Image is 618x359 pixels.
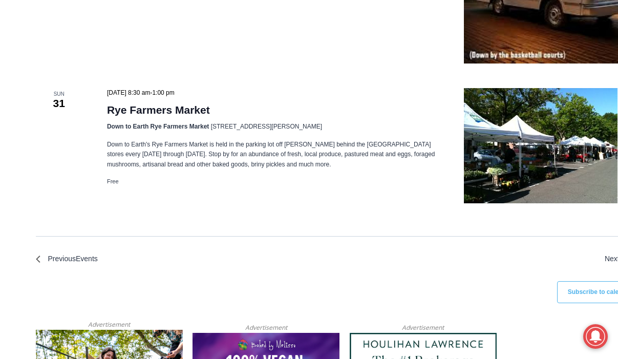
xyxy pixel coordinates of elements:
[259,1,484,99] div: "[PERSON_NAME] and I covered the [DATE] Parade, which was a really eye opening experience as I ha...
[107,89,150,96] span: [DATE] 8:30 am
[464,88,617,203] img: Rye’s Down to Earth Farmers Market 2013
[211,123,322,130] span: [STREET_ADDRESS][PERSON_NAME]
[312,11,356,39] h4: Book [PERSON_NAME]'s Good Humor for Your Event
[152,89,174,96] span: 1:00 pm
[78,320,140,329] span: Advertisement
[268,102,475,125] span: Intern @ [DOMAIN_NAME]
[76,255,98,263] span: Events
[36,253,98,265] a: Previous Events
[36,96,82,111] span: 31
[107,178,119,184] span: Free
[105,64,151,122] div: "the precise, almost orchestrated movements of cutting and assembling sushi and [PERSON_NAME] mak...
[36,90,82,98] span: Sun
[3,105,100,144] span: Open Tues. - Sun. [PHONE_NUMBER]
[392,323,454,332] span: Advertisement
[107,89,175,96] time: -
[246,99,496,128] a: Intern @ [DOMAIN_NAME]
[67,18,253,28] div: No Generators on Trucks so No Noise or Pollution
[235,323,297,332] span: Advertisement
[107,123,209,130] span: Down to Earth Rye Farmers Market
[304,3,370,47] a: Book [PERSON_NAME]'s Good Humor for Your Event
[107,104,210,116] a: Rye Farmers Market
[48,253,98,265] span: Previous
[1,103,103,128] a: Open Tues. - Sun. [PHONE_NUMBER]
[107,140,439,170] p: Down to Earth's Rye Farmers Market is held in the parking lot off [PERSON_NAME] behind the [GEOGR...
